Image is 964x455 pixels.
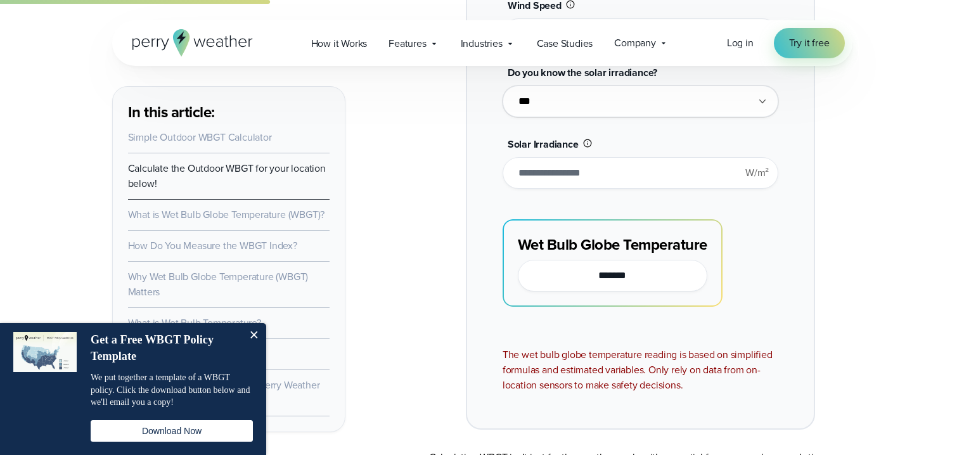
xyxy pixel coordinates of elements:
[128,161,326,191] a: Calculate the Outdoor WBGT for your location below!
[311,36,368,51] span: How it Works
[774,28,845,58] a: Try it free
[614,35,656,51] span: Company
[128,130,272,144] a: Simple Outdoor WBGT Calculator
[503,347,778,393] div: The wet bulb globe temperature reading is based on simplified formulas and estimated variables. O...
[128,316,261,330] a: What is Wet Bulb Temperature?
[727,35,754,51] a: Log in
[241,323,266,349] button: Close
[508,137,579,151] span: Solar Irradiance
[389,36,426,51] span: Features
[128,269,309,299] a: Why Wet Bulb Globe Temperature (WBGT) Matters
[128,238,297,253] a: How Do You Measure the WBGT Index?
[727,35,754,50] span: Log in
[526,30,604,56] a: Case Studies
[789,35,830,51] span: Try it free
[128,102,330,122] h3: In this article:
[91,371,253,409] p: We put together a template of a WBGT policy. Click the download button below and we'll email you ...
[461,36,503,51] span: Industries
[13,332,77,372] img: dialog featured image
[300,30,378,56] a: How it Works
[537,36,593,51] span: Case Studies
[91,420,253,442] button: Download Now
[91,332,240,364] h4: Get a Free WBGT Policy Template
[128,207,325,222] a: What is Wet Bulb Globe Temperature (WBGT)?
[508,65,657,80] span: Do you know the solar irradiance?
